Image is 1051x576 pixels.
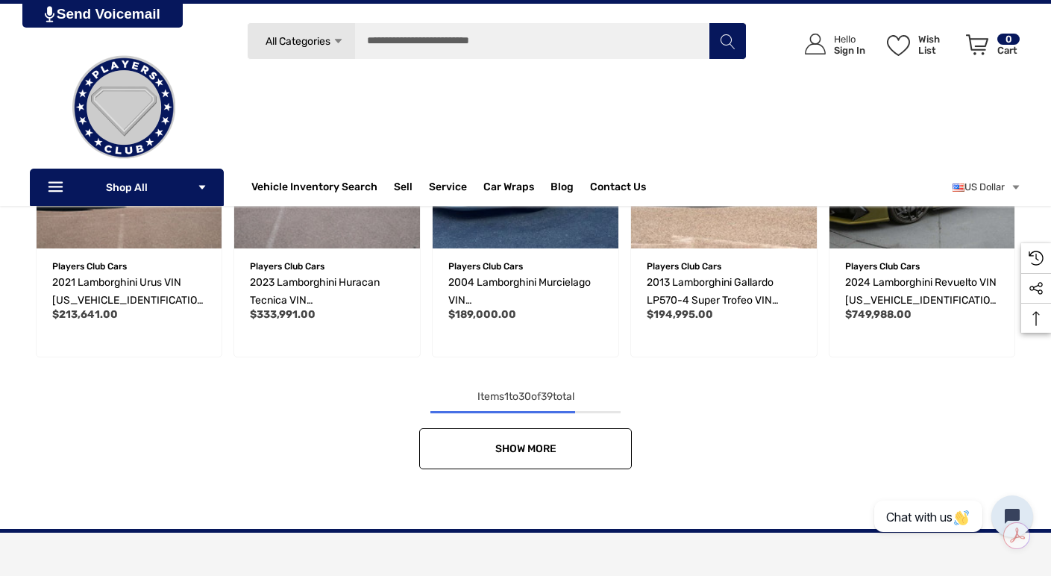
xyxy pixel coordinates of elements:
[45,6,54,22] img: PjwhLS0gR2VuZXJhdG9yOiBHcmF2aXQuaW8gLS0+PHN2ZyB4bWxucz0iaHR0cDovL3d3dy53My5vcmcvMjAwMC9zdmciIHhtb...
[49,33,198,182] img: Players Club | Cars For Sale
[997,45,1020,56] p: Cart
[30,388,1021,469] nav: pagination
[845,257,1000,276] p: Players Club Cars
[997,34,1020,45] p: 0
[483,172,550,202] a: Car Wraps
[805,34,826,54] svg: Icon User Account
[647,257,801,276] p: Players Club Cars
[966,34,988,55] svg: Review Your Cart
[834,34,865,45] p: Hello
[918,34,958,56] p: Wish List
[709,22,746,60] button: Search
[953,172,1021,202] a: USD
[518,390,531,403] span: 30
[590,181,646,197] a: Contact Us
[250,276,402,342] span: 2023 Lamborghini Huracan Tecnica VIN [US_VEHICLE_IDENTIFICATION_NUMBER]
[845,308,912,321] span: $749,988.00
[429,181,467,197] a: Service
[30,388,1021,406] div: Items to of total
[834,45,865,56] p: Sign In
[52,257,207,276] p: Players Club Cars
[887,35,910,56] svg: Wish List
[647,274,801,310] a: 2013 Lamborghini Gallardo LP570-4 Super Trofeo VIN ZHWGE5AU2DLA13524,$194,995.00
[250,274,404,310] a: 2023 Lamborghini Huracan Tecnica VIN ZHWUB6ZF4PLA23998,$333,991.00
[845,276,997,325] span: 2024 Lamborghini Revuelto VIN [US_VEHICLE_IDENTIFICATION_NUMBER]
[52,274,207,310] a: 2021 Lamborghini Urus VIN ZPBUA1ZL9MLA14168,$213,641.00
[1021,311,1051,326] svg: Top
[959,19,1021,77] a: Cart with 0 items
[333,36,344,47] svg: Icon Arrow Down
[788,19,873,70] a: Sign in
[250,257,404,276] p: Players Club Cars
[550,181,574,197] a: Blog
[448,257,603,276] p: Players Club Cars
[541,390,553,403] span: 39
[448,308,516,321] span: $189,000.00
[419,428,632,469] a: Show More
[845,274,1000,310] a: 2024 Lamborghini Revuelto VIN ZHWUC1ZM6RLA01308,$749,988.00
[448,274,603,310] a: 2004 Lamborghini Murcielago VIN ZHWBU16S24LA00964,$189,000.00
[448,276,600,342] span: 2004 Lamborghini Murcielago VIN [US_VEHICLE_IDENTIFICATION_NUMBER]
[1029,281,1044,296] svg: Social Media
[30,169,224,206] p: Shop All
[266,35,330,48] span: All Categories
[483,181,534,197] span: Car Wraps
[52,308,118,321] span: $213,641.00
[880,19,959,70] a: Wish List Wish List
[197,182,207,192] svg: Icon Arrow Down
[394,172,429,202] a: Sell
[46,179,69,196] svg: Icon Line
[394,181,412,197] span: Sell
[251,181,377,197] a: Vehicle Inventory Search
[247,22,355,60] a: All Categories Icon Arrow Down Icon Arrow Up
[250,308,316,321] span: $333,991.00
[495,442,556,455] span: Show More
[1029,251,1044,266] svg: Recently Viewed
[647,276,799,342] span: 2013 Lamborghini Gallardo LP570-4 Super Trofeo VIN [US_VEHICLE_IDENTIFICATION_NUMBER]
[647,308,713,321] span: $194,995.00
[52,276,204,325] span: 2021 Lamborghini Urus VIN [US_VEHICLE_IDENTIFICATION_NUMBER]
[504,390,509,403] span: 1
